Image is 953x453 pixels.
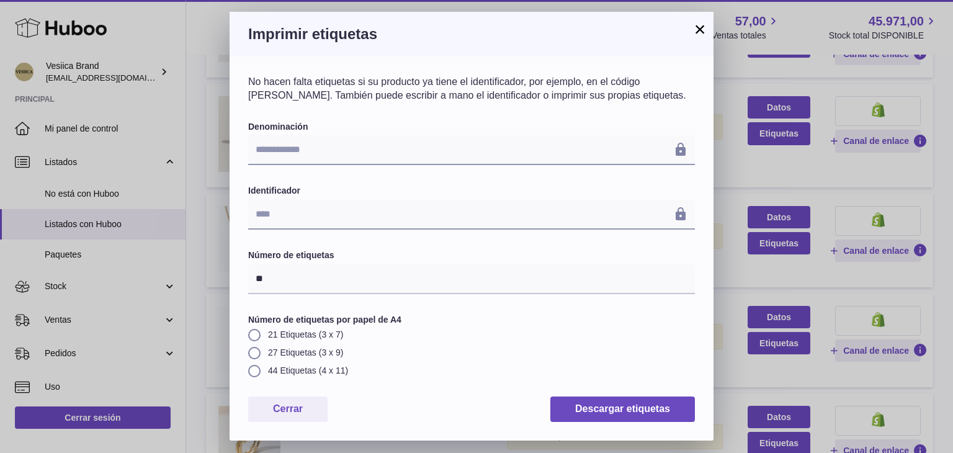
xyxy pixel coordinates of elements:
[248,75,695,102] p: No hacen falta etiquetas si su producto ya tiene el identificador, por ejemplo, en el código [PER...
[248,314,695,326] label: Número de etiquetas por papel de A4
[550,397,695,422] button: Descargar etiquetas
[248,329,695,341] label: 21 Etiquetas (3 x 7)
[248,121,695,133] label: Denominación
[248,185,695,197] label: Identificador
[248,24,695,44] h3: Imprimir etiquetas
[248,397,328,422] button: Cerrar
[248,347,695,359] label: 27 Etiquetas (3 x 9)
[248,365,695,377] label: 44 Etiquetas (4 x 11)
[692,22,707,37] button: ×
[248,249,695,261] label: Número de etiquetas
